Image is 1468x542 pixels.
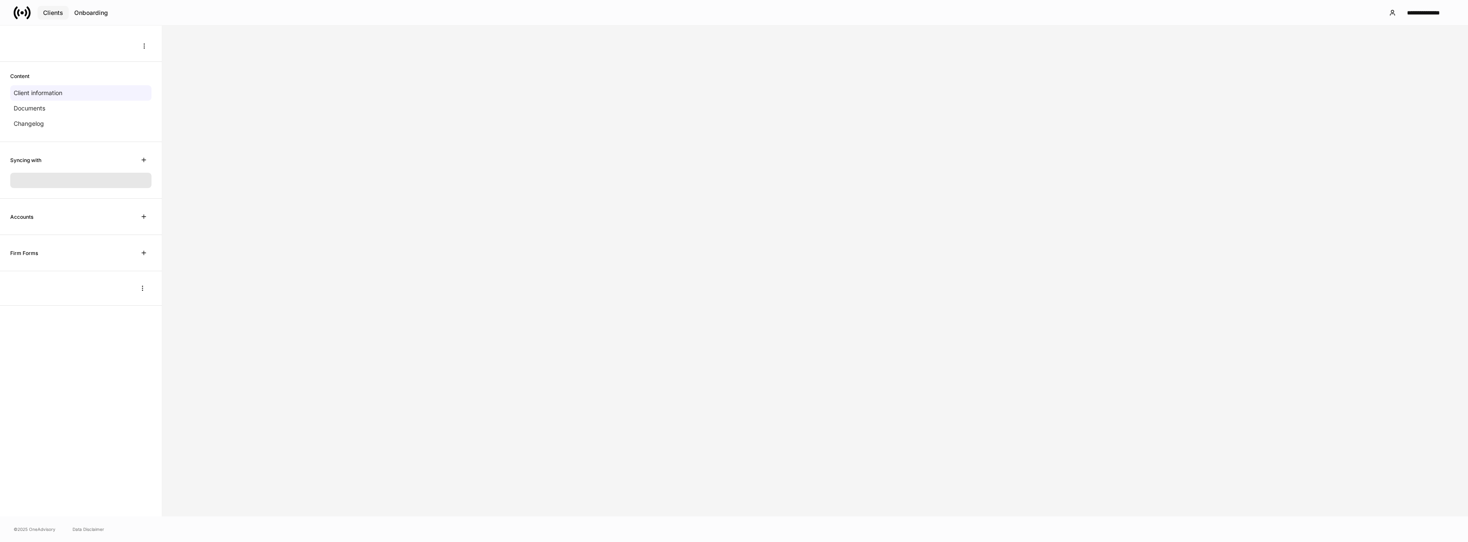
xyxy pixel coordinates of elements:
div: Onboarding [74,10,108,16]
h6: Syncing with [10,156,41,164]
p: Client information [14,89,62,97]
h6: Firm Forms [10,249,38,257]
h6: Accounts [10,213,33,221]
a: Documents [10,101,151,116]
button: Onboarding [69,6,114,20]
a: Client information [10,85,151,101]
a: Data Disclaimer [73,526,104,533]
span: © 2025 OneAdvisory [14,526,55,533]
p: Documents [14,104,45,113]
h6: Content [10,72,29,80]
button: Clients [38,6,69,20]
p: Changelog [14,119,44,128]
a: Changelog [10,116,151,131]
div: Clients [43,10,63,16]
